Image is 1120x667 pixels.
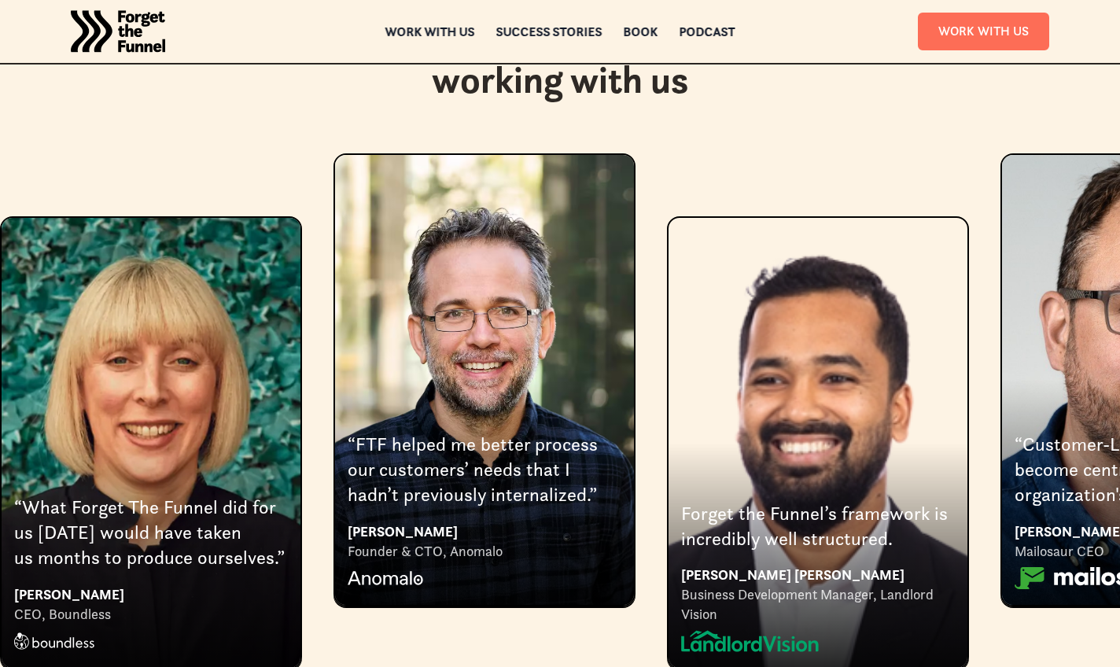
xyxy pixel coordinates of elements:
[14,605,288,624] div: CEO, Boundless
[681,501,955,552] div: Forget the Funnel’s framework is incredibly well structured.
[496,26,602,37] a: Success Stories
[14,584,288,605] div: [PERSON_NAME]
[918,13,1049,50] a: Work With Us
[14,495,288,571] div: “What Forget The Funnel did for us [DATE] would have taken us months to produce ourselves.”
[333,153,636,606] div: 8 of 8
[348,432,621,508] div: “FTF helped me better process our customers’ needs that I hadn’t previously internalized.”
[348,542,621,561] div: Founder & CTO, Anomalo
[680,26,735,37] a: Podcast
[681,564,955,585] div: [PERSON_NAME] [PERSON_NAME]
[681,585,955,624] div: Business Development Manager, Landlord Vision
[348,521,621,542] div: [PERSON_NAME]
[385,26,475,37] a: Work with us
[624,26,658,37] a: Book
